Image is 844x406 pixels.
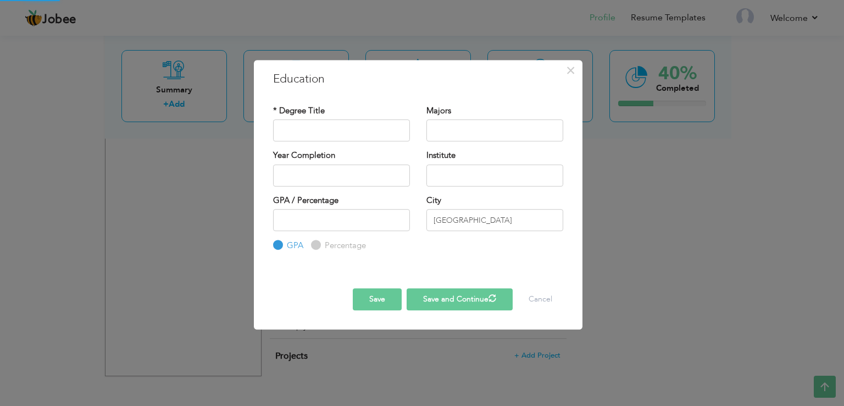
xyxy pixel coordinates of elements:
label: Majors [426,105,451,117]
button: Save [353,288,402,310]
label: * Degree Title [273,105,325,117]
button: Save and Continue [407,288,513,310]
label: Year Completion [273,150,335,161]
label: GPA [284,240,303,251]
h3: Education [273,71,563,87]
label: Percentage [322,240,366,251]
label: GPA / Percentage [273,195,338,206]
label: City [426,195,441,206]
span: × [566,61,575,80]
button: Cancel [518,288,563,310]
button: Close [562,62,580,79]
label: Institute [426,150,456,161]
